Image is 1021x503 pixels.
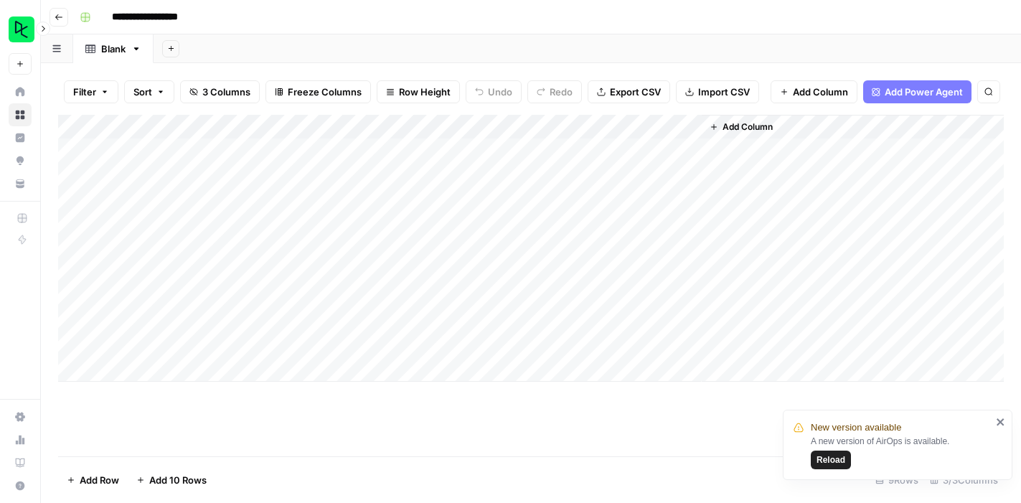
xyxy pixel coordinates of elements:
a: Settings [9,405,32,428]
a: Browse [9,103,32,126]
button: Reload [811,451,851,469]
span: Add 10 Rows [149,473,207,487]
span: Add Column [723,121,773,133]
span: Add Column [793,85,848,99]
span: Row Height [399,85,451,99]
span: Freeze Columns [288,85,362,99]
span: Filter [73,85,96,99]
button: 3 Columns [180,80,260,103]
button: Row Height [377,80,460,103]
button: Add Column [771,80,857,103]
a: Your Data [9,172,32,195]
button: Add Column [704,118,778,136]
a: Opportunities [9,149,32,172]
span: Add Row [80,473,119,487]
button: Workspace: DataCamp [9,11,32,47]
span: Reload [817,453,845,466]
a: Learning Hub [9,451,32,474]
button: close [996,416,1006,428]
div: 3/3 Columns [924,469,1004,492]
button: Add 10 Rows [128,469,215,492]
button: Redo [527,80,582,103]
button: Import CSV [676,80,759,103]
span: 3 Columns [202,85,250,99]
div: A new version of AirOps is available. [811,435,992,469]
span: Export CSV [610,85,661,99]
div: 9 Rows [870,469,924,492]
button: Help + Support [9,474,32,497]
img: DataCamp Logo [9,17,34,42]
div: Blank [101,42,126,56]
a: Usage [9,428,32,451]
a: Blank [73,34,154,63]
span: Import CSV [698,85,750,99]
button: Export CSV [588,80,670,103]
a: Insights [9,126,32,149]
button: Add Row [58,469,128,492]
button: Undo [466,80,522,103]
button: Add Power Agent [863,80,971,103]
a: Home [9,80,32,103]
span: Add Power Agent [885,85,963,99]
span: Sort [133,85,152,99]
button: Freeze Columns [265,80,371,103]
span: New version available [811,420,901,435]
button: Sort [124,80,174,103]
button: Filter [64,80,118,103]
span: Undo [488,85,512,99]
span: Redo [550,85,573,99]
